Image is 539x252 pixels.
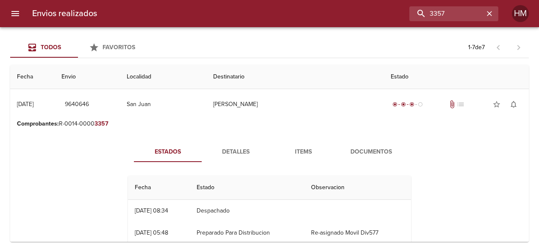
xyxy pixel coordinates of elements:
[190,222,304,244] td: Preparado Para Distribucion
[342,147,400,157] span: Documentos
[94,120,108,127] em: 3357
[10,65,55,89] th: Fecha
[468,43,485,52] p: 1 - 7 de 7
[304,176,411,200] th: Observacion
[139,147,197,157] span: Estados
[512,5,529,22] div: Abrir información de usuario
[275,147,332,157] span: Items
[190,176,304,200] th: Estado
[17,120,59,127] b: Comprobantes :
[5,3,25,24] button: menu
[32,7,97,20] h6: Envios realizados
[10,37,146,58] div: Tabs Envios
[509,100,518,109] span: notifications_none
[304,222,411,244] td: Re-asignado Movil Div577
[206,89,384,120] td: [PERSON_NAME]
[61,97,92,112] button: 9640646
[488,43,508,51] span: Pagina anterior
[65,99,89,110] span: 9640646
[456,100,465,109] span: No tiene pedido asociado
[41,44,61,51] span: Todos
[206,65,384,89] th: Destinatario
[505,96,522,113] button: Activar notificaciones
[392,102,397,107] span: radio_button_checked
[135,229,168,236] div: [DATE] 05:48
[409,102,414,107] span: radio_button_checked
[409,6,484,21] input: buscar
[17,101,33,108] div: [DATE]
[488,96,505,113] button: Agregar a favoritos
[134,142,405,162] div: Tabs detalle de guia
[384,65,529,89] th: Estado
[512,5,529,22] div: HM
[128,176,190,200] th: Fecha
[207,147,264,157] span: Detalles
[17,120,522,128] p: R-0014-0000
[391,100,425,109] div: En viaje
[492,100,501,109] span: star_border
[120,89,206,120] td: San Juan
[135,207,168,214] div: [DATE] 08:34
[401,102,406,107] span: radio_button_checked
[448,100,456,109] span: Tiene documentos adjuntos
[103,44,135,51] span: Favoritos
[55,65,120,89] th: Envio
[120,65,206,89] th: Localidad
[508,37,529,58] span: Pagina siguiente
[190,200,304,222] td: Despachado
[418,102,423,107] span: radio_button_unchecked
